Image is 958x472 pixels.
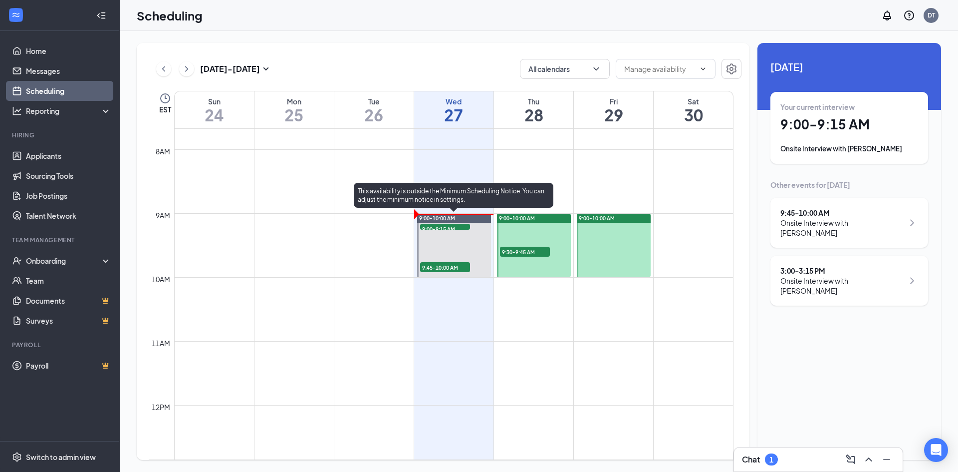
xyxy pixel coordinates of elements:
div: Mon [254,96,334,106]
a: August 26, 2025 [334,91,414,128]
div: 11am [150,338,172,349]
a: Team [26,271,111,291]
input: Manage availability [624,63,695,74]
div: This availability is outside the Minimum Scheduling Notice. You can adjust the minimum notice in ... [354,183,553,208]
svg: ChevronRight [906,275,918,287]
button: ChevronUp [861,452,877,468]
a: Home [26,41,111,61]
div: Sat [654,96,733,106]
button: All calendarsChevronDown [520,59,610,79]
svg: SmallChevronDown [260,63,272,75]
button: ChevronLeft [156,61,171,76]
h1: Scheduling [137,7,203,24]
a: DocumentsCrown [26,291,111,311]
svg: Settings [12,452,22,462]
div: DT [928,11,935,19]
div: Onsite Interview with [PERSON_NAME] [780,218,904,238]
a: Messages [26,61,111,81]
svg: Settings [725,63,737,75]
span: 9:45-10:00 AM [420,262,470,272]
a: Sourcing Tools [26,166,111,186]
div: Payroll [12,341,109,349]
a: Job Postings [26,186,111,206]
svg: Collapse [96,10,106,20]
div: Thu [494,96,573,106]
span: 9:00-10:00 AM [579,215,615,222]
div: Fri [574,96,653,106]
div: Tue [334,96,414,106]
svg: ChevronDown [699,65,707,73]
a: August 24, 2025 [175,91,254,128]
div: Team Management [12,236,109,244]
a: August 28, 2025 [494,91,573,128]
svg: Minimize [881,454,893,466]
a: August 29, 2025 [574,91,653,128]
div: 10am [150,274,172,285]
svg: WorkstreamLogo [11,10,21,20]
button: Settings [721,59,741,79]
div: Open Intercom Messenger [924,438,948,462]
div: Onsite Interview with [PERSON_NAME] [780,144,918,154]
a: August 30, 2025 [654,91,733,128]
button: ComposeMessage [843,452,859,468]
div: 9:45 - 10:00 AM [780,208,904,218]
button: ChevronRight [179,61,194,76]
h1: 25 [254,106,334,123]
a: Scheduling [26,81,111,101]
div: Sun [175,96,254,106]
svg: ChevronUp [863,454,875,466]
svg: ChevronRight [182,63,192,75]
h1: 28 [494,106,573,123]
span: [DATE] [770,59,928,74]
svg: Analysis [12,106,22,116]
span: 9:30-9:45 AM [500,247,550,257]
div: Onboarding [26,256,103,266]
span: 9:00-10:00 AM [499,215,535,222]
div: 1 [769,456,773,464]
span: EST [159,104,171,114]
a: Talent Network [26,206,111,226]
h1: 27 [414,106,493,123]
div: Other events for [DATE] [770,180,928,190]
button: Minimize [879,452,895,468]
h1: 24 [175,106,254,123]
svg: ChevronRight [906,217,918,229]
a: August 27, 2025 [414,91,493,128]
div: Your current interview [780,102,918,112]
svg: ChevronLeft [159,63,169,75]
div: 8am [154,146,172,157]
span: 9:00-10:00 AM [419,215,455,222]
div: Hiring [12,131,109,139]
h3: [DATE] - [DATE] [200,63,260,74]
h1: 30 [654,106,733,123]
svg: ChevronDown [591,64,601,74]
a: August 25, 2025 [254,91,334,128]
svg: ComposeMessage [845,454,857,466]
span: 9:00-9:15 AM [420,224,470,234]
a: PayrollCrown [26,356,111,376]
h1: 9:00 - 9:15 AM [780,116,918,133]
h1: 26 [334,106,414,123]
svg: Clock [159,92,171,104]
a: Applicants [26,146,111,166]
h3: Chat [742,454,760,465]
div: 3:00 - 3:15 PM [780,266,904,276]
div: Wed [414,96,493,106]
h1: 29 [574,106,653,123]
svg: UserCheck [12,256,22,266]
div: 9am [154,210,172,221]
a: SurveysCrown [26,311,111,331]
svg: QuestionInfo [903,9,915,21]
div: 12pm [150,402,172,413]
svg: Notifications [881,9,893,21]
div: Onsite Interview with [PERSON_NAME] [780,276,904,296]
div: Switch to admin view [26,452,96,462]
div: Reporting [26,106,112,116]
